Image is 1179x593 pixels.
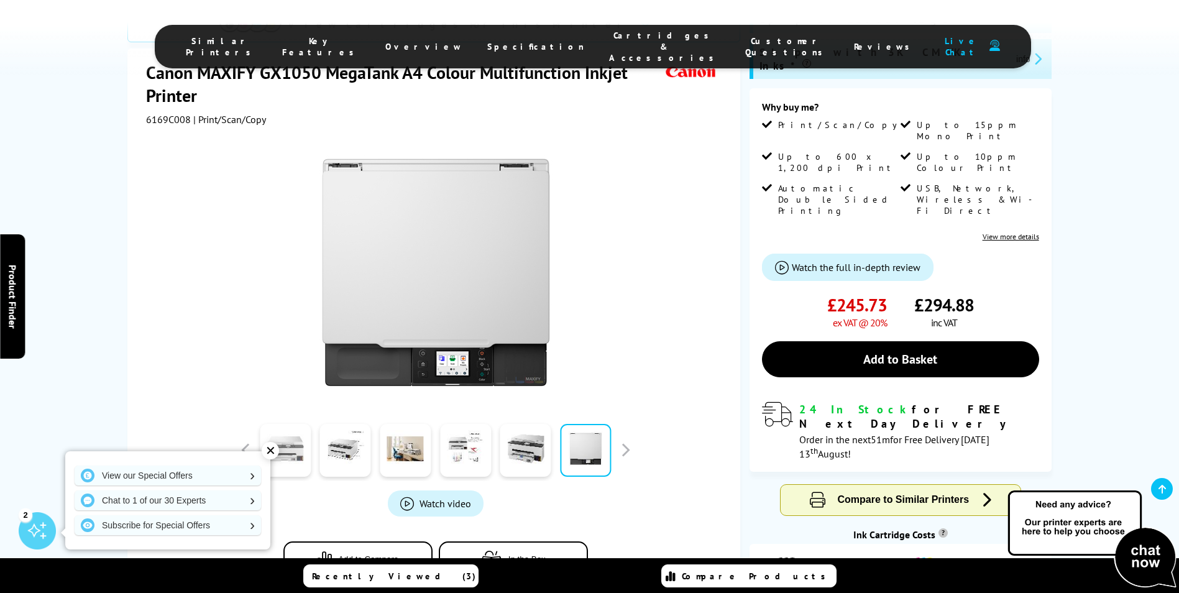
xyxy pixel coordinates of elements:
[303,564,479,587] a: Recently Viewed (3)
[1005,489,1179,591] img: Open Live Chat window
[792,261,920,274] span: Watch the full in-depth review
[917,119,1036,142] span: Up to 15ppm Mono Print
[338,554,398,564] span: Add to Compare
[75,515,261,535] a: Subscribe for Special Offers
[388,490,484,517] a: Product_All_Videos
[19,508,32,522] div: 2
[609,30,720,63] span: Cartridges & Accessories
[778,183,897,216] span: Automatic Double Sided Printing
[854,41,916,52] span: Reviews
[283,541,433,577] button: Add to Compare
[6,265,19,329] span: Product Finder
[508,554,546,564] span: In the Box
[801,556,887,571] span: 0.2p per mono page
[778,151,897,173] span: Up to 600 x 1,200 dpi Print
[941,35,983,58] span: Live Chat
[75,466,261,485] a: View our Special Offers
[781,485,1021,515] button: Compare to Similar Printers
[262,442,279,459] div: ✕
[420,497,471,510] span: Watch video
[193,113,266,126] span: | Print/Scan/Copy
[762,402,1039,459] div: modal_delivery
[917,183,1036,216] span: USB, Network, Wireless & Wi-Fi Direct
[314,150,557,394] img: Canon MAXIFY GX1050 MegaTank Thumbnail
[838,494,970,505] span: Compare to Similar Printers
[745,35,829,58] span: Customer Questions
[938,556,1027,571] span: 1.0p per colour page
[989,40,1000,52] img: user-headset-duotone.svg
[75,490,261,510] a: Chat to 1 of our 30 Experts
[385,41,462,52] span: Overview
[146,113,191,126] span: 6169C008
[439,541,588,577] button: In the Box
[146,61,663,107] h1: Canon MAXIFY GX1050 MegaTank A4 Colour Multifunction Inkjet Printer
[931,316,957,329] span: inc VAT
[750,528,1052,541] div: Ink Cartridge Costs
[762,101,1039,119] div: Why buy me?
[762,341,1039,377] a: Add to Basket
[799,402,1039,431] div: for FREE Next Day Delivery
[827,293,887,316] span: £245.73
[871,433,890,446] span: 51m
[914,293,974,316] span: £294.88
[312,571,476,582] span: Recently Viewed (3)
[833,316,887,329] span: ex VAT @ 20%
[799,402,912,416] span: 24 In Stock
[282,35,360,58] span: Key Features
[938,528,948,538] sup: Cost per page
[983,232,1039,241] a: View more details
[799,433,989,460] span: Order in the next for Free Delivery [DATE] 13 August!
[810,445,818,456] sup: th
[487,41,584,52] span: Specification
[917,151,1036,173] span: Up to 10ppm Colour Print
[186,35,257,58] span: Similar Printers
[661,564,837,587] a: Compare Products
[778,119,906,131] span: Print/Scan/Copy
[682,571,832,582] span: Compare Products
